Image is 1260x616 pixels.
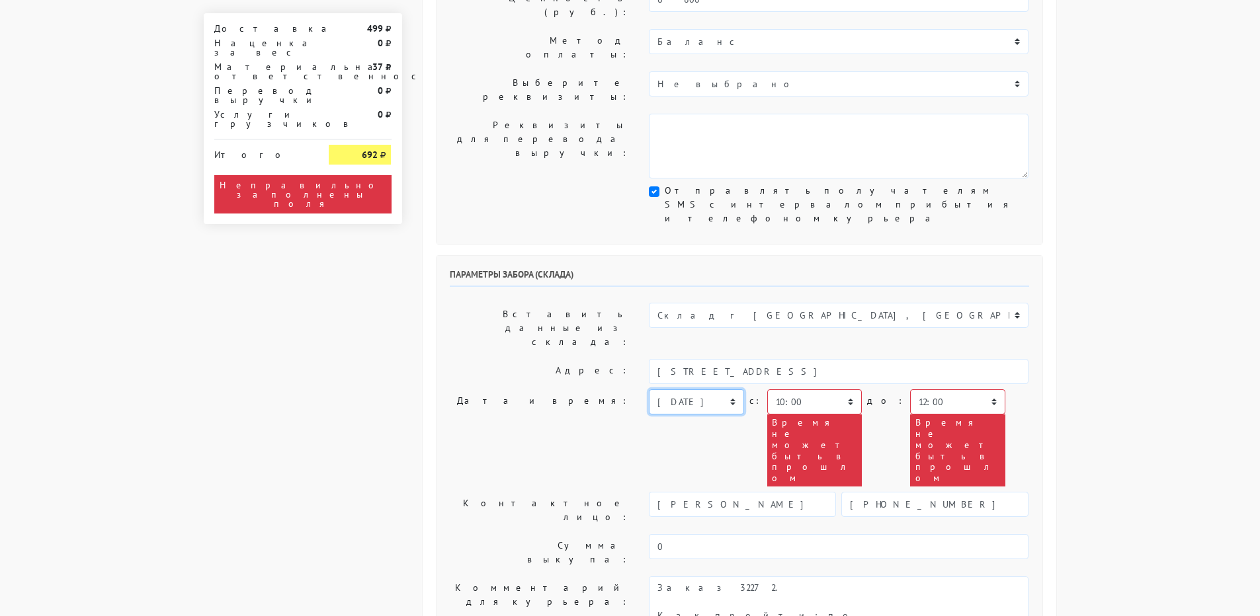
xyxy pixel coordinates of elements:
label: Дата и время: [440,389,640,486]
strong: 0 [378,37,383,49]
strong: 692 [362,149,378,161]
div: Время не может быть в прошлом [910,414,1005,486]
input: Телефон [841,492,1029,517]
h6: Параметры забора (склада) [450,269,1029,287]
div: Время не может быть в прошлом [767,414,862,486]
label: Вставить данные из склада: [440,303,640,354]
label: c: [749,389,762,412]
div: Неправильно заполнены поля [214,175,392,213]
strong: 0 [378,108,383,120]
label: Сумма выкупа: [440,534,640,571]
strong: 499 [367,22,383,34]
div: Материальная ответственность [204,62,319,81]
strong: 37 [372,61,383,73]
div: Услуги грузчиков [204,110,319,128]
label: Выберите реквизиты: [440,71,640,108]
label: до: [867,389,905,412]
label: Контактное лицо: [440,492,640,529]
strong: 0 [378,85,383,96]
input: Имя [649,492,836,517]
label: Метод оплаты: [440,29,640,66]
div: Итого [214,145,310,159]
div: Наценка за вес [204,38,319,57]
div: Перевод выручки [204,86,319,104]
label: Реквизиты для перевода выручки: [440,114,640,178]
label: Отправлять получателям SMS с интервалом прибытия и телефоном курьера [665,184,1029,225]
label: Адрес: [440,359,640,384]
div: Доставка [204,24,319,33]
